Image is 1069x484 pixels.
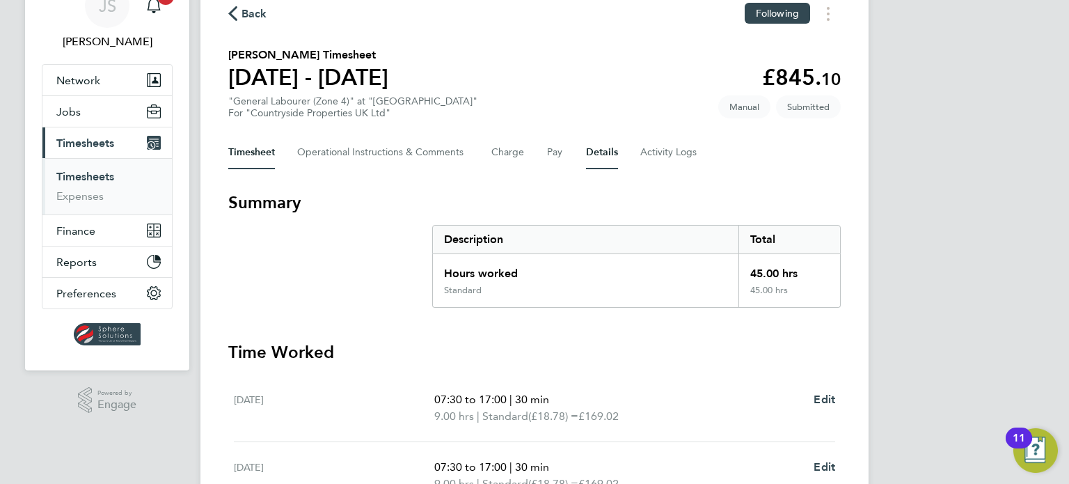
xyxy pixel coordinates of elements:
span: Standard [482,408,528,425]
span: Preferences [56,287,116,300]
a: Timesheets [56,170,114,183]
a: Go to home page [42,323,173,345]
span: 07:30 to 17:00 [434,460,507,474]
button: Open Resource Center, 11 new notifications [1013,428,1058,473]
span: | [509,460,512,474]
div: Timesheets [42,158,172,214]
span: Powered by [97,387,136,399]
div: Standard [444,285,482,296]
span: | [509,393,512,406]
span: Engage [97,399,136,411]
span: Edit [814,460,835,474]
span: This timesheet is Submitted. [776,95,841,118]
span: Network [56,74,100,87]
span: Back [241,6,267,22]
h3: Summary [228,192,841,214]
a: Expenses [56,189,104,203]
a: Edit [814,459,835,476]
span: 10 [821,69,841,89]
span: Jobs [56,105,81,118]
div: 45.00 hrs [738,285,840,307]
button: Reports [42,247,172,277]
button: Timesheet [228,136,275,169]
button: Following [745,3,810,24]
div: 11 [1013,438,1025,456]
h3: Time Worked [228,341,841,364]
span: Following [756,7,799,19]
div: Total [738,226,840,253]
a: Edit [814,391,835,408]
span: Finance [56,224,95,237]
span: | [477,409,480,423]
button: Operational Instructions & Comments [297,136,469,169]
button: Timesheets [42,127,172,158]
div: 45.00 hrs [738,254,840,285]
span: Timesheets [56,136,114,150]
button: Finance [42,215,172,246]
div: Description [433,226,738,253]
span: This timesheet was manually created. [718,95,770,118]
span: 30 min [515,460,549,474]
button: Preferences [42,278,172,309]
h2: [PERSON_NAME] Timesheet [228,47,388,63]
button: Network [42,65,172,95]
div: Summary [432,225,841,308]
span: 30 min [515,393,549,406]
button: Charge [491,136,525,169]
div: For "Countryside Properties UK Ltd" [228,107,477,119]
button: Timesheets Menu [816,3,841,24]
div: Hours worked [433,254,738,285]
span: £169.02 [578,409,619,423]
button: Pay [547,136,564,169]
img: spheresolutions-logo-retina.png [74,323,141,345]
span: 9.00 hrs [434,409,474,423]
span: 07:30 to 17:00 [434,393,507,406]
span: (£18.78) = [528,409,578,423]
div: [DATE] [234,391,434,425]
h1: [DATE] - [DATE] [228,63,388,91]
button: Details [586,136,618,169]
span: Jack Spencer [42,33,173,50]
span: Reports [56,256,97,269]
div: "General Labourer (Zone 4)" at "[GEOGRAPHIC_DATA]" [228,95,477,119]
a: Powered byEngage [78,387,137,414]
button: Back [228,5,267,22]
button: Activity Logs [640,136,699,169]
button: Jobs [42,96,172,127]
app-decimal: £845. [762,64,841,91]
span: Edit [814,393,835,406]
